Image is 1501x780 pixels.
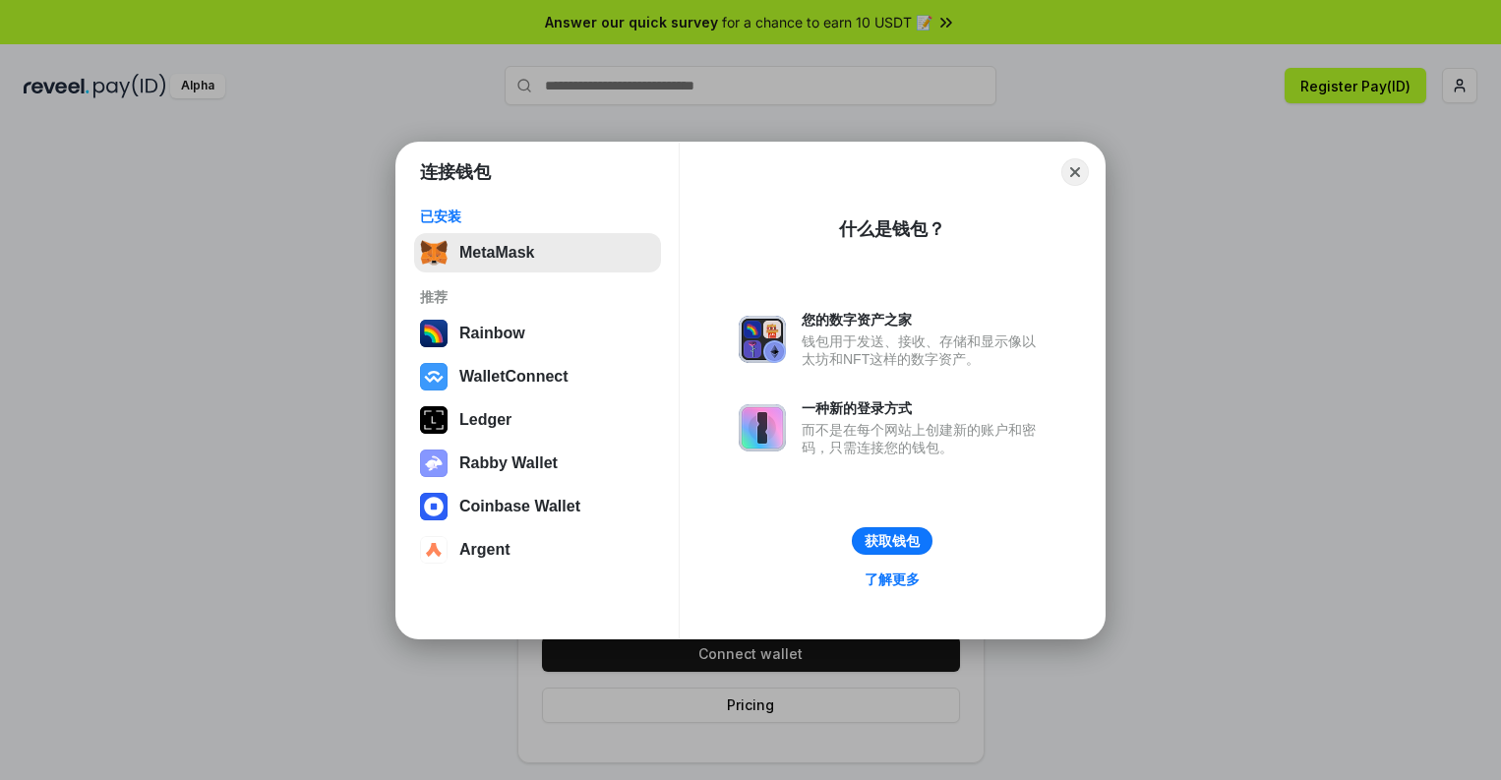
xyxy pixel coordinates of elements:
button: MetaMask [414,233,661,272]
button: Coinbase Wallet [414,487,661,526]
div: 钱包用于发送、接收、存储和显示像以太坊和NFT这样的数字资产。 [802,332,1046,368]
button: WalletConnect [414,357,661,396]
div: 了解更多 [865,570,920,588]
div: MetaMask [459,244,534,262]
img: svg+xml,%3Csvg%20width%3D%2228%22%20height%3D%2228%22%20viewBox%3D%220%200%2028%2028%22%20fill%3D... [420,363,448,390]
img: svg+xml,%3Csvg%20xmlns%3D%22http%3A%2F%2Fwww.w3.org%2F2000%2Fsvg%22%20fill%3D%22none%22%20viewBox... [739,404,786,451]
div: 获取钱包 [865,532,920,550]
button: Rainbow [414,314,661,353]
div: Coinbase Wallet [459,498,580,515]
div: Argent [459,541,510,559]
div: 而不是在每个网站上创建新的账户和密码，只需连接您的钱包。 [802,421,1046,456]
img: svg+xml,%3Csvg%20width%3D%2228%22%20height%3D%2228%22%20viewBox%3D%220%200%2028%2028%22%20fill%3D... [420,493,448,520]
div: 推荐 [420,288,655,306]
img: svg+xml,%3Csvg%20xmlns%3D%22http%3A%2F%2Fwww.w3.org%2F2000%2Fsvg%22%20width%3D%2228%22%20height%3... [420,406,448,434]
div: Rabby Wallet [459,454,558,472]
div: WalletConnect [459,368,569,386]
button: 获取钱包 [852,527,932,555]
button: Rabby Wallet [414,444,661,483]
div: Ledger [459,411,511,429]
button: Argent [414,530,661,570]
img: svg+xml,%3Csvg%20width%3D%2228%22%20height%3D%2228%22%20viewBox%3D%220%200%2028%2028%22%20fill%3D... [420,536,448,564]
h1: 连接钱包 [420,160,491,184]
button: Ledger [414,400,661,440]
div: 一种新的登录方式 [802,399,1046,417]
a: 了解更多 [853,567,931,592]
button: Close [1061,158,1089,186]
img: svg+xml,%3Csvg%20xmlns%3D%22http%3A%2F%2Fwww.w3.org%2F2000%2Fsvg%22%20fill%3D%22none%22%20viewBox... [739,316,786,363]
div: 您的数字资产之家 [802,311,1046,329]
div: 什么是钱包？ [839,217,945,241]
img: svg+xml,%3Csvg%20xmlns%3D%22http%3A%2F%2Fwww.w3.org%2F2000%2Fsvg%22%20fill%3D%22none%22%20viewBox... [420,450,448,477]
img: svg+xml,%3Csvg%20fill%3D%22none%22%20height%3D%2233%22%20viewBox%3D%220%200%2035%2033%22%20width%... [420,239,448,267]
img: svg+xml,%3Csvg%20width%3D%22120%22%20height%3D%22120%22%20viewBox%3D%220%200%20120%20120%22%20fil... [420,320,448,347]
div: Rainbow [459,325,525,342]
div: 已安装 [420,208,655,225]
